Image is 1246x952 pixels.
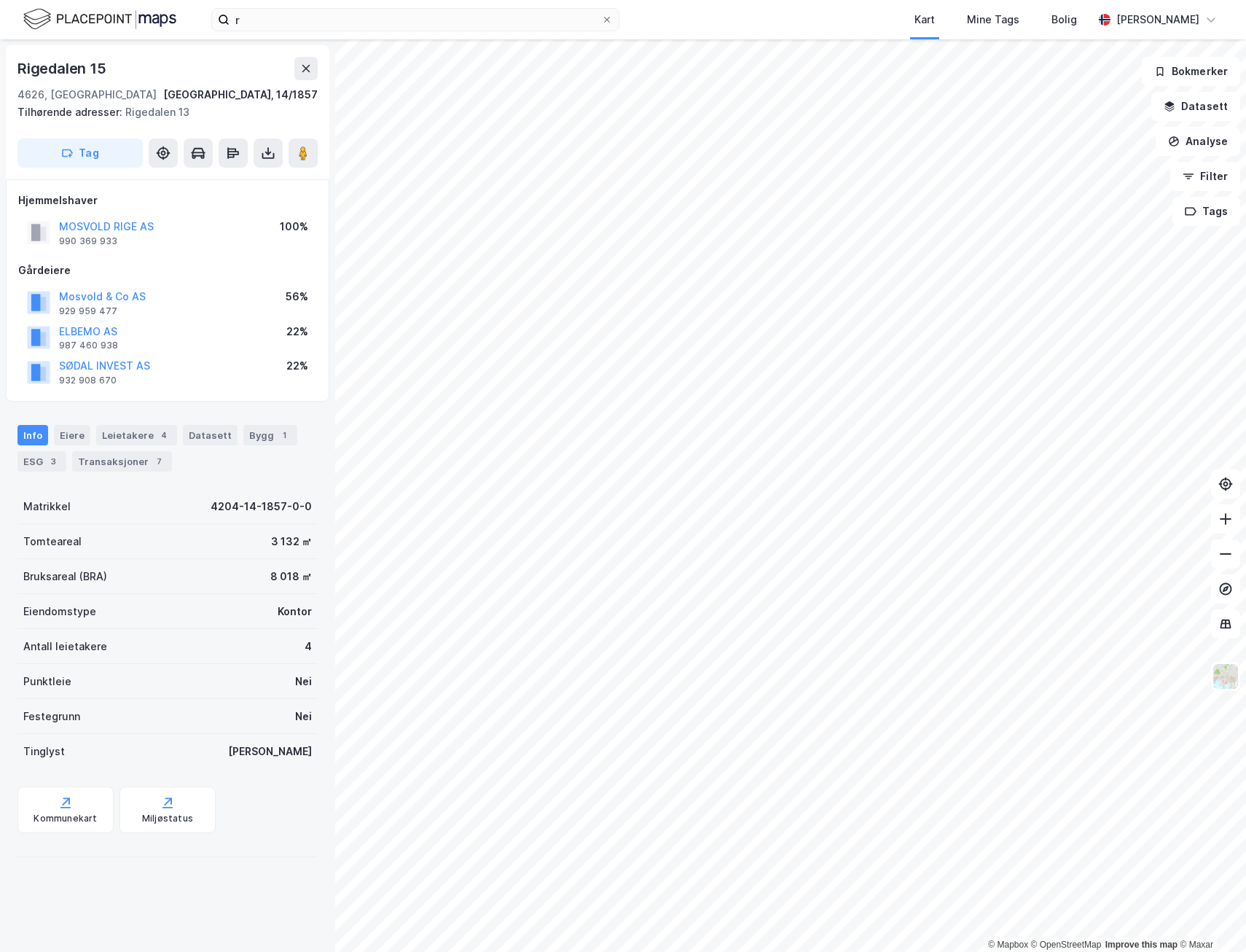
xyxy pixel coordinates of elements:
[1173,882,1246,952] iframe: Chat Widget
[1105,940,1178,950] a: Improve this map
[157,428,171,442] div: 4
[59,235,117,247] div: 990 369 933
[23,708,80,725] div: Festegrunn
[23,498,71,515] div: Matrikkel
[286,323,308,340] div: 22%
[295,708,312,725] div: Nei
[270,568,312,585] div: 8 018 ㎡
[17,106,125,118] span: Tilhørende adresser:
[1212,663,1239,690] img: Z
[230,9,601,31] input: Søk på adresse, matrikkel, gårdeiere, leietakere eller personer
[211,498,312,515] div: 4204-14-1857-0-0
[59,375,117,386] div: 932 908 670
[96,425,177,445] div: Leietakere
[17,86,157,104] div: 4626, [GEOGRAPHIC_DATA]
[23,533,82,550] div: Tomteareal
[967,11,1019,28] div: Mine Tags
[23,568,107,585] div: Bruksareal (BRA)
[1151,92,1240,121] button: Datasett
[17,104,306,121] div: Rigedalen 13
[17,451,66,472] div: ESG
[142,813,193,824] div: Miljøstatus
[59,305,117,317] div: 929 959 477
[23,743,65,760] div: Tinglyst
[286,357,308,375] div: 22%
[1156,127,1240,156] button: Analyse
[286,288,308,305] div: 56%
[1142,57,1240,86] button: Bokmerker
[228,743,312,760] div: [PERSON_NAME]
[1116,11,1199,28] div: [PERSON_NAME]
[163,86,318,104] div: [GEOGRAPHIC_DATA], 14/1857
[988,940,1028,950] a: Mapbox
[59,340,118,351] div: 987 460 938
[1170,162,1240,191] button: Filter
[278,603,312,620] div: Kontor
[34,813,97,824] div: Kommunekart
[17,57,109,80] div: Rigedalen 15
[1172,197,1240,226] button: Tags
[23,673,71,690] div: Punktleie
[277,428,291,442] div: 1
[23,603,96,620] div: Eiendomstype
[17,138,143,168] button: Tag
[23,7,176,32] img: logo.f888ab2527a4732fd821a326f86c7f29.svg
[183,425,238,445] div: Datasett
[305,638,312,655] div: 4
[18,262,317,279] div: Gårdeiere
[17,425,48,445] div: Info
[271,533,312,550] div: 3 132 ㎡
[18,192,317,209] div: Hjemmelshaver
[152,454,166,469] div: 7
[46,454,60,469] div: 3
[280,218,308,235] div: 100%
[295,673,312,690] div: Nei
[23,638,107,655] div: Antall leietakere
[72,451,172,472] div: Transaksjoner
[1051,11,1077,28] div: Bolig
[54,425,90,445] div: Eiere
[914,11,935,28] div: Kart
[243,425,297,445] div: Bygg
[1031,940,1102,950] a: OpenStreetMap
